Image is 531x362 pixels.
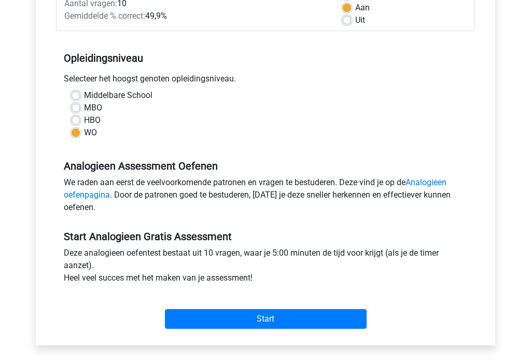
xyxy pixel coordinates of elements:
[84,89,152,102] label: Middelbare School
[56,176,475,218] div: We raden aan eerst de veelvoorkomende patronen en vragen te bestuderen. Deze vind je op de . Door...
[64,48,467,68] h5: Opleidingsniveau
[355,2,370,14] label: Aan
[57,10,335,22] div: 49,9%
[64,11,145,21] span: Gemiddelde % correct:
[84,127,97,139] label: WO
[64,230,467,243] h5: Start Analogieen Gratis Assessment
[56,247,475,288] div: Deze analogieen oefentest bestaat uit 10 vragen, waar je 5:00 minuten de tijd voor krijgt (als je...
[56,73,475,89] div: Selecteer het hoogst genoten opleidingsniveau.
[84,114,101,127] label: HBO
[355,14,365,26] label: Uit
[165,309,367,329] input: Start
[64,160,467,172] h5: Analogieen Assessment Oefenen
[84,102,102,114] label: MBO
